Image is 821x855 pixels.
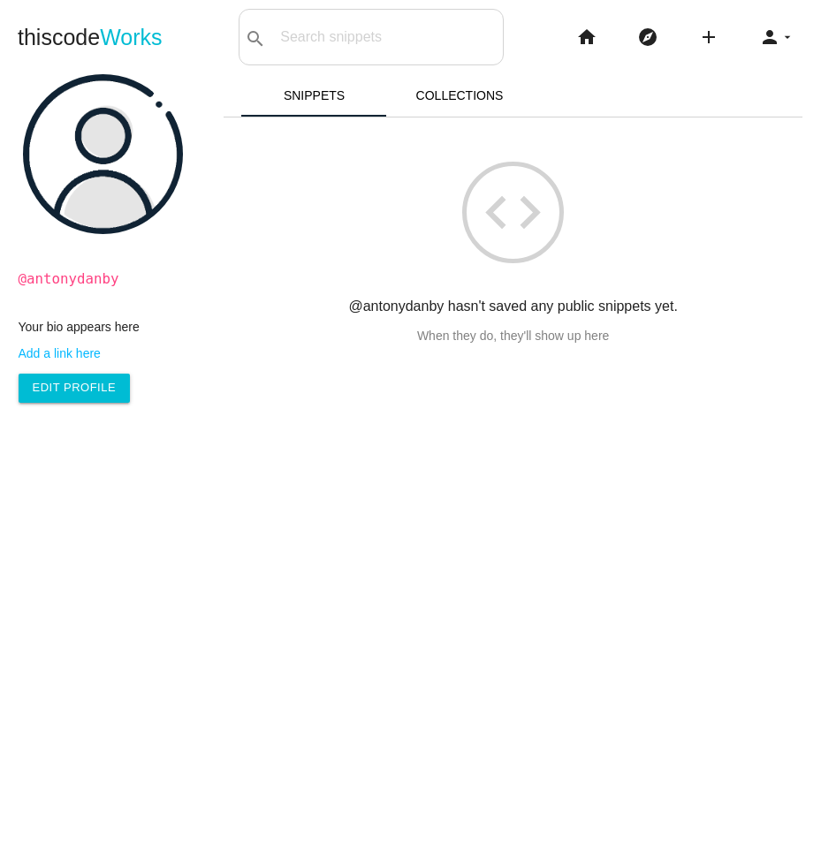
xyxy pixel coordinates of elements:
a: Collections [387,74,533,117]
i: person [759,9,780,65]
button: search [239,10,271,64]
i: search [245,11,266,67]
a: Edit Profile [19,374,131,402]
a: Add a link here [19,346,205,360]
h1: @antonydanby [19,271,205,286]
strong: @antonydanby hasn't saved any public snippets yet. [348,299,677,314]
i: arrow_drop_down [780,9,794,65]
i: explore [637,9,658,65]
i: home [576,9,597,65]
input: Search snippets [271,19,503,56]
i: add [698,9,719,65]
p: Your bio appears here [19,320,205,334]
img: user.png [23,74,183,234]
a: thiscodeWorks [18,9,163,65]
a: Snippets [241,74,387,117]
span: Works [100,25,162,49]
p: When they do, they'll show up here [224,329,802,343]
i: code [462,162,564,263]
